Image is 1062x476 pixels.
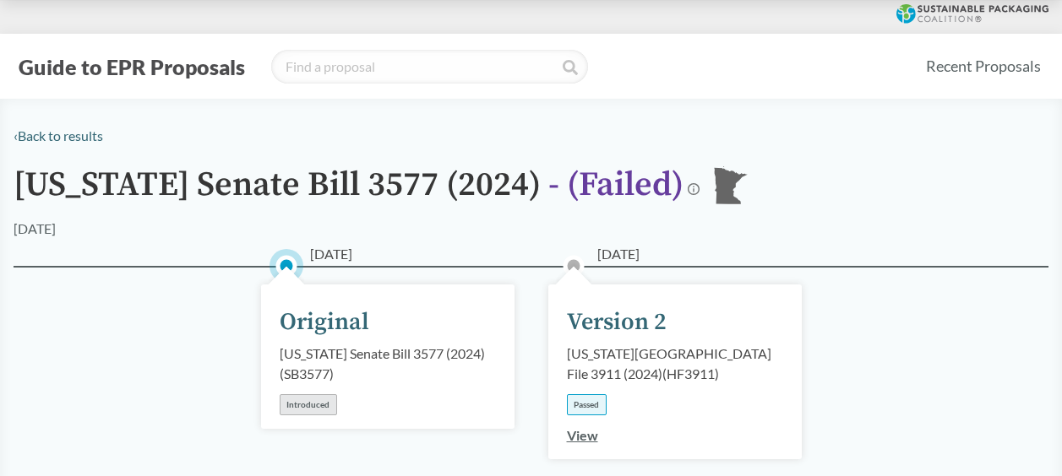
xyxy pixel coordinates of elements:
span: - ( Failed ) [548,164,683,206]
div: Original [280,305,369,340]
div: Passed [567,394,607,415]
a: Recent Proposals [918,47,1048,85]
h1: [US_STATE] Senate Bill 3577 (2024) [14,166,683,219]
input: Find a proposal [271,50,588,84]
span: [DATE] [597,244,640,264]
div: Version 2 [567,305,667,340]
div: [DATE] [14,219,56,239]
div: [US_STATE] Senate Bill 3577 (2024) ( SB3577 ) [280,343,496,384]
a: View [567,427,598,443]
a: ‹Back to results [14,127,103,143]
div: Introduced [280,394,337,415]
button: Guide to EPR Proposals [14,53,250,80]
span: [DATE] [310,244,352,264]
div: [US_STATE][GEOGRAPHIC_DATA] File 3911 (2024) ( HF3911 ) [567,343,783,384]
